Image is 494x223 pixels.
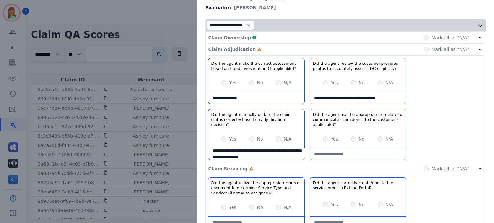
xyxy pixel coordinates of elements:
[229,136,236,142] label: Yes
[431,166,469,172] label: Mark all as "N/A"
[385,202,393,208] label: N/A
[331,136,338,142] label: Yes
[229,204,236,210] label: Yes
[385,136,393,142] label: N/A
[284,80,292,86] label: N/A
[229,80,236,86] label: Yes
[431,34,469,41] label: Mark all as "N/A"
[211,112,302,127] h3: Did the agent manually update the claim status correctly based on adjudication decision?
[234,4,276,11] span: [PERSON_NAME]
[313,180,403,191] h3: Did the agent correctly create/update the service order in Extend Portal?
[359,136,365,142] label: No
[211,61,302,71] h3: Did the agent make the correct assessment based on fraud investigation (if applicable)?
[359,80,365,86] label: No
[205,4,486,11] div: Evaluator:
[257,204,263,210] label: No
[208,46,256,53] p: Claim Adjudication
[331,80,338,86] label: Yes
[257,80,263,86] label: No
[284,136,292,142] label: N/A
[313,61,403,71] h3: Did the agent review the customer-provided photos to accurately assess T&C eligibility?
[359,202,365,208] label: No
[208,34,251,41] p: Claim Ownership
[208,166,247,172] p: Claim Servicing
[385,80,393,86] label: N/A
[257,136,263,142] label: No
[331,202,338,208] label: Yes
[284,204,292,210] label: N/A
[211,180,302,196] h3: Did the agent utilize the appropriate resource document to determine Service Type and Servicer (i...
[313,112,403,127] h3: Did the agent use the appropriate template to communicate claim denial to the customer (if applic...
[431,46,469,53] label: Mark all as "N/A"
